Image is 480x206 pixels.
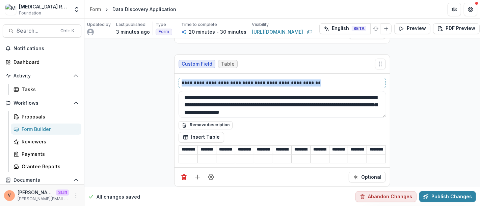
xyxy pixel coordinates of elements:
[11,148,81,160] a: Payments
[14,59,76,66] div: Dashboard
[87,4,179,14] nav: breadcrumb
[8,193,11,198] div: Venkat
[22,113,76,120] div: Proposals
[22,138,76,145] div: Reviewers
[14,100,71,106] span: Workflows
[14,177,71,183] span: Documents
[19,10,41,16] span: Foundation
[19,3,69,10] div: [MEDICAL_DATA] Research Fund Workflow Sandbox
[206,172,216,182] button: Field Settings
[90,6,101,13] div: Form
[18,189,53,196] p: [PERSON_NAME]
[381,23,392,34] button: Add Language
[59,27,76,35] div: Ctrl + K
[189,28,246,35] p: 20 minutes - 30 minutes
[3,43,81,54] button: Notifications
[11,161,81,172] a: Grantee Reports
[14,46,79,52] span: Notifications
[433,23,480,34] button: PDF Preview
[3,24,81,38] button: Search...
[3,175,81,185] button: Open Documents
[319,23,371,34] button: English BETA
[116,28,150,35] p: 3 minutes ago
[22,126,76,133] div: Form Builder
[375,59,386,69] button: Move field
[179,172,189,182] button: Delete field
[159,29,169,34] span: Form
[11,124,81,135] a: Form Builder
[22,86,76,93] div: Tasks
[370,23,381,34] button: Refresh Translation
[11,111,81,122] a: Proposals
[17,28,56,34] span: Search...
[355,191,417,202] button: Abandon Changes
[87,22,111,28] p: Updated by
[221,61,235,67] span: Table
[116,22,145,28] p: Last published
[156,22,166,28] p: Type
[18,196,69,202] p: [PERSON_NAME][EMAIL_ADDRESS][DOMAIN_NAME]
[22,150,76,158] div: Payments
[5,4,16,15] img: Misophonia Research Fund Workflow Sandbox
[97,193,140,200] p: All changes saved
[22,163,76,170] div: Grantee Reports
[179,132,224,143] button: Insert Table
[3,98,81,108] button: Open Workflows
[306,28,314,36] button: Copy link
[72,3,81,16] button: Open entity switcher
[11,84,81,95] a: Tasks
[14,73,71,79] span: Activity
[3,70,81,81] button: Open Activity
[87,29,94,35] svg: avatar
[419,191,476,202] button: Publish Changes
[252,28,303,35] a: [URL][DOMAIN_NAME]
[181,22,217,28] p: Time to complete
[87,4,104,14] a: Form
[349,172,386,182] button: Required
[192,172,203,182] button: Add field
[11,136,81,147] a: Reviewers
[179,121,233,129] button: Removedescription
[448,3,461,16] button: Partners
[394,23,430,34] button: Preview
[252,22,269,28] p: Visibility
[464,3,477,16] button: Get Help
[3,57,81,68] a: Dashboard
[72,192,80,200] button: More
[56,190,69,196] p: Staff
[112,6,176,13] div: Data Discovery Application
[182,61,212,67] span: Custom Field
